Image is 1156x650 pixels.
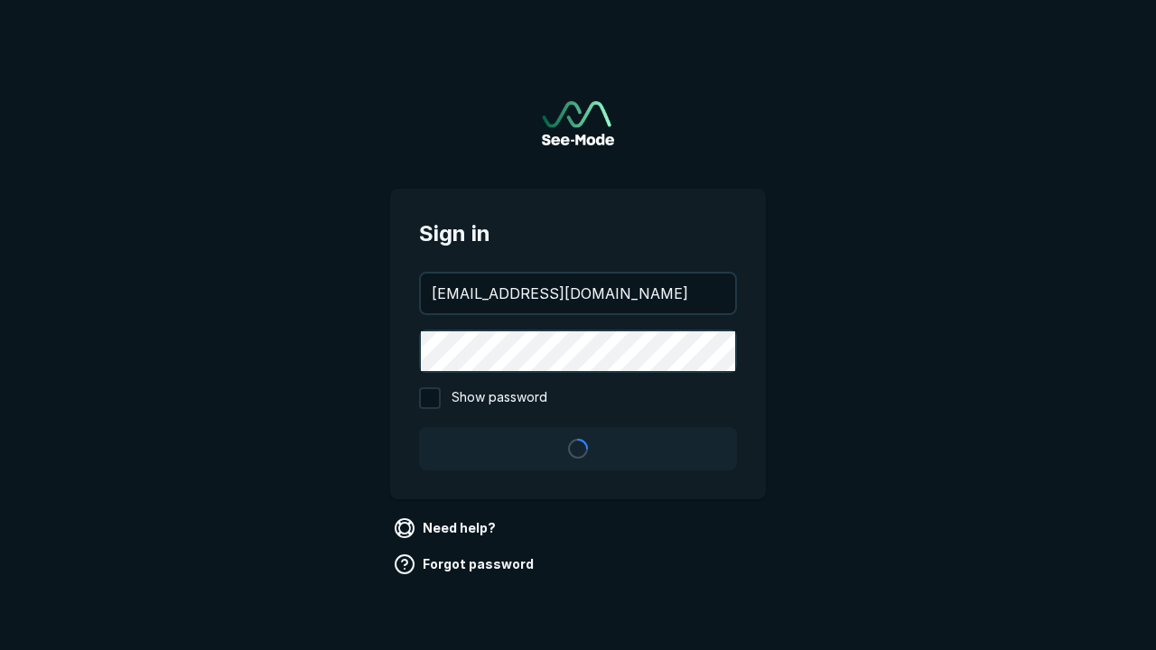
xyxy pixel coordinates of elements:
a: Need help? [390,514,503,543]
a: Go to sign in [542,101,614,145]
span: Sign in [419,218,737,250]
input: your@email.com [421,274,735,313]
span: Show password [452,387,547,409]
img: See-Mode Logo [542,101,614,145]
a: Forgot password [390,550,541,579]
